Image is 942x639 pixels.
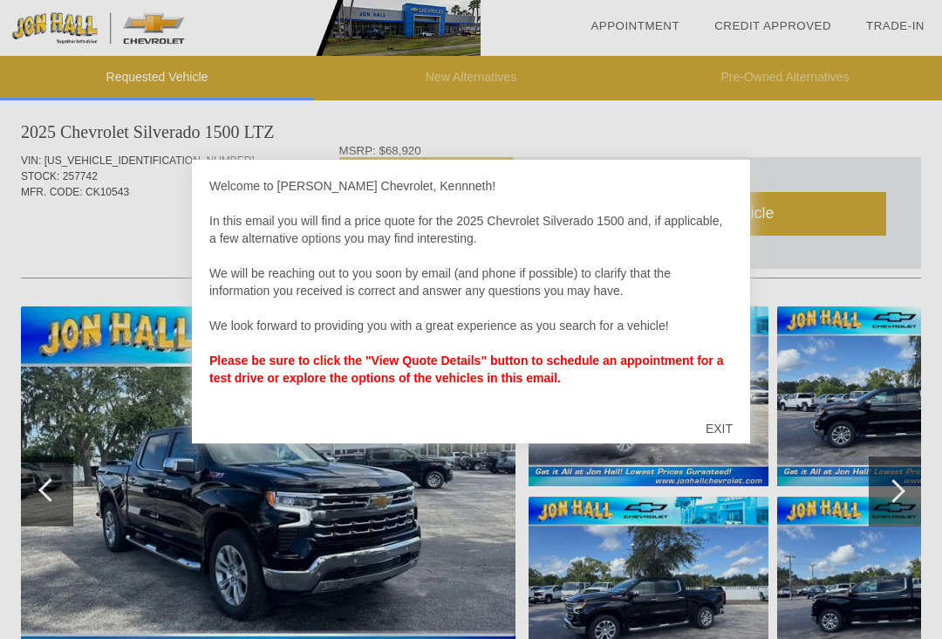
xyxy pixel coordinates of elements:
[714,19,831,32] a: Credit Approved
[688,402,750,455] div: EXIT
[590,19,679,32] a: Appointment
[209,354,723,385] strong: Please be sure to click the "View Quote Details" button to schedule an appointment for a test dri...
[866,19,925,32] a: Trade-In
[209,177,733,404] div: Welcome to [PERSON_NAME] Chevrolet, Kennneth! In this email you will find a price quote for the 2...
